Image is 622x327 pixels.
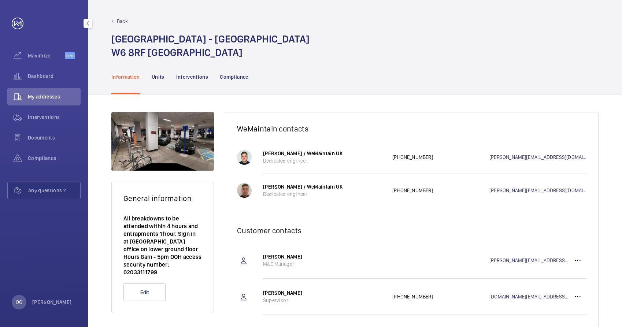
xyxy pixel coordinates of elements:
[237,226,586,235] h2: Customer contacts
[263,253,385,260] p: [PERSON_NAME]
[16,298,22,306] p: OG
[28,187,80,194] span: Any questions ?
[489,293,569,300] a: [DOMAIN_NAME][EMAIL_ADDRESS][DOMAIN_NAME]
[28,114,81,121] span: Interventions
[123,283,166,301] button: Edit
[123,194,202,203] h2: General information
[28,134,81,141] span: Documents
[263,157,385,164] p: Dedicated engineer
[28,73,81,80] span: Dashboard
[263,150,385,157] p: [PERSON_NAME] / WeMaintain UK
[392,187,489,194] p: [PHONE_NUMBER]
[489,153,586,161] a: [PERSON_NAME][EMAIL_ADDRESS][DOMAIN_NAME]
[392,293,489,300] p: [PHONE_NUMBER]
[65,52,75,59] span: Beta
[152,73,164,81] p: Units
[237,124,586,133] h2: WeMaintain contacts
[220,73,248,81] p: Compliance
[32,298,72,306] p: [PERSON_NAME]
[392,153,489,161] p: [PHONE_NUMBER]
[123,215,202,276] p: All breakdowns to be attended within 4 hours and entrapments 1 hour. Sign in at [GEOGRAPHIC_DATA]...
[176,73,208,81] p: Interventions
[263,190,385,198] p: Dedicated engineer
[263,260,385,268] p: M&E Manager
[263,297,385,304] p: Supervisor
[28,93,81,100] span: My addresses
[28,155,81,162] span: Compliance
[263,183,385,190] p: [PERSON_NAME] / WeMaintain UK
[117,18,128,25] p: Back
[111,32,310,59] h1: [GEOGRAPHIC_DATA] - [GEOGRAPHIC_DATA] W6 8RF [GEOGRAPHIC_DATA]
[111,73,140,81] p: Information
[28,52,65,59] span: Maximize
[263,289,385,297] p: [PERSON_NAME]
[489,187,586,194] a: [PERSON_NAME][EMAIL_ADDRESS][DOMAIN_NAME]
[489,257,569,264] a: [PERSON_NAME][EMAIL_ADDRESS][DOMAIN_NAME]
